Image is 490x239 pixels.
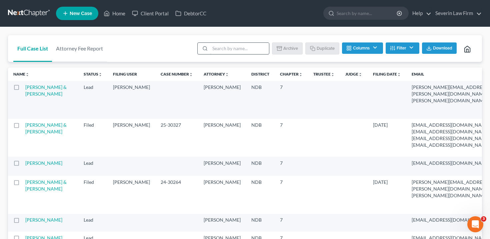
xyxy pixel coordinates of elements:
a: Client Portal [129,7,172,19]
a: Judgeunfold_more [345,72,362,77]
td: [PERSON_NAME] [198,176,246,214]
a: Statusunfold_more [84,72,102,77]
a: Trusteeunfold_more [313,72,335,77]
td: NDB [246,119,275,156]
button: Columns [342,42,383,54]
td: Lead [78,81,108,119]
a: Nameunfold_more [13,72,29,77]
i: unfold_more [331,73,335,77]
a: Case Numberunfold_more [161,72,193,77]
td: Filed [78,119,108,156]
a: Filing Dateunfold_more [373,72,401,77]
input: Search by name... [337,7,398,19]
td: NDB [246,176,275,214]
i: unfold_more [225,73,229,77]
td: [PERSON_NAME] [108,81,155,119]
td: [DATE] [368,176,406,214]
td: 7 [275,176,308,214]
button: Filter [386,42,419,54]
i: unfold_more [98,73,102,77]
th: Filing User [108,68,155,81]
span: Download [433,45,452,51]
td: NDB [246,214,275,232]
td: 7 [275,119,308,156]
a: Chapterunfold_more [280,72,303,77]
td: [DATE] [368,119,406,156]
td: 25-30327 [155,119,198,156]
th: District [246,68,275,81]
i: unfold_more [397,73,401,77]
td: NDB [246,157,275,176]
input: Search by name... [210,43,269,54]
a: Severin Law Firm [432,7,482,19]
i: unfold_more [25,73,29,77]
a: Help [409,7,431,19]
a: Home [100,7,129,19]
td: [PERSON_NAME] [108,119,155,156]
span: 3 [481,216,486,222]
span: New Case [70,11,92,16]
a: [PERSON_NAME] [25,160,62,166]
i: unfold_more [189,73,193,77]
a: [PERSON_NAME] & [PERSON_NAME] [25,122,67,134]
a: [PERSON_NAME] & [PERSON_NAME] [25,84,67,97]
td: [PERSON_NAME] [198,214,246,232]
td: NDB [246,81,275,119]
td: 7 [275,157,308,176]
a: Attorneyunfold_more [204,72,229,77]
td: 7 [275,214,308,232]
td: Lead [78,214,108,232]
td: 24-30264 [155,176,198,214]
button: Download [422,42,457,54]
iframe: Intercom live chat [467,216,483,232]
a: [PERSON_NAME] & [PERSON_NAME] [25,179,67,192]
td: [PERSON_NAME] [108,176,155,214]
i: unfold_more [358,73,362,77]
td: Filed [78,176,108,214]
a: [PERSON_NAME] [25,217,62,223]
td: 7 [275,81,308,119]
td: [PERSON_NAME] [198,119,246,156]
td: [PERSON_NAME] [198,81,246,119]
a: Full Case List [13,35,52,62]
i: unfold_more [299,73,303,77]
td: [PERSON_NAME] [198,157,246,176]
a: Attorney Fee Report [52,35,107,62]
a: DebtorCC [172,7,210,19]
td: Lead [78,157,108,176]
